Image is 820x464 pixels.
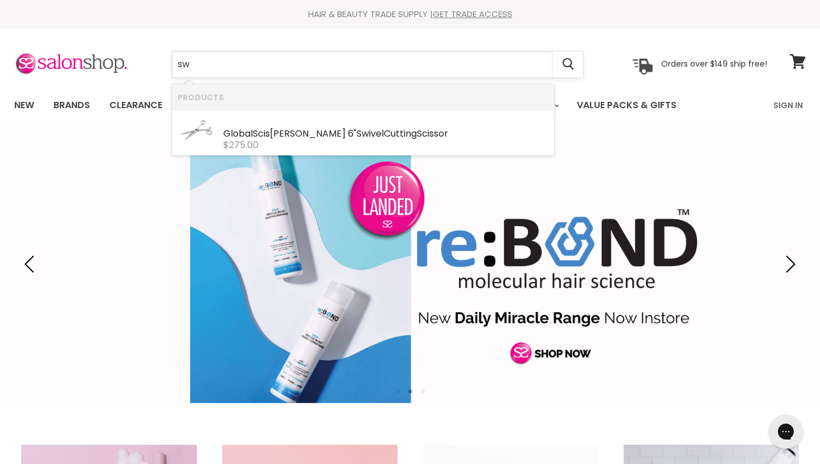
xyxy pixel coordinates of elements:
form: Product [171,51,584,78]
li: Page dot 2 [408,389,412,393]
li: Products: Global Scissors Rowan 6" Swivel Cutting Scissor [172,110,554,155]
ul: Main menu [6,89,726,122]
p: Orders over $149 ship free! [661,59,767,69]
a: Value Packs & Gifts [568,93,685,117]
b: Swivel [356,127,384,140]
iframe: Gorgias live chat messenger [763,410,809,453]
button: Search [553,51,583,77]
a: New [6,93,43,117]
a: Sign In [766,93,810,117]
div: Global [PERSON_NAME] 6" Cutting sor [223,129,548,141]
b: Scis [253,127,270,140]
button: Next [777,253,800,276]
b: Scis [417,127,434,140]
a: Brands [45,93,99,117]
li: Page dot 3 [421,389,425,393]
li: Page dot 1 [396,389,400,393]
a: Clearance [101,93,171,117]
a: GET TRADE ACCESS [433,8,512,20]
input: Search [172,51,553,77]
span: $275.00 [223,138,259,151]
button: Previous [20,253,43,276]
img: ScreenShot2024-05-28at3.22.37pm_200x.png [178,116,218,147]
li: Products [172,84,554,110]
